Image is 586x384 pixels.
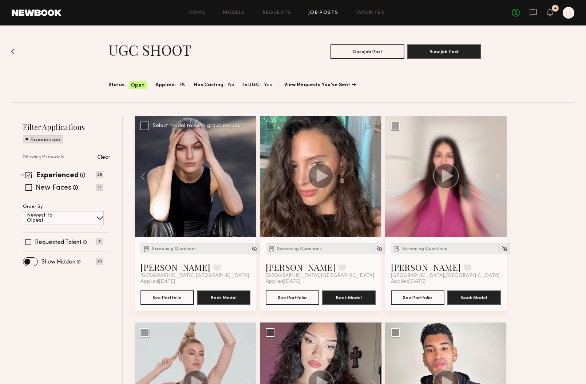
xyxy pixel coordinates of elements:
div: Applied [DATE] [266,279,376,285]
a: Book Model [197,294,250,300]
p: Experienced [30,138,60,143]
p: Clear [97,155,110,160]
span: Screening Questions [152,247,197,251]
a: Y [563,7,574,19]
label: Experienced [36,172,79,179]
a: [PERSON_NAME] [266,261,336,273]
a: Requests [263,11,291,15]
button: CloseJob Post [330,44,404,59]
p: Newest to Oldest [27,213,70,223]
h1: UGC SHOOT [108,41,191,59]
span: Yes [264,81,272,89]
img: Submission Icon [143,245,150,252]
button: View Job Post [407,44,481,59]
a: [PERSON_NAME] [140,261,210,273]
button: Book Model [322,290,376,305]
button: Book Model [197,290,250,305]
img: Unhide Model [376,246,383,252]
label: Show Hidden [41,259,75,265]
div: 4 [554,7,557,11]
p: Showing 29 models [23,155,64,160]
p: 13 [96,184,103,191]
span: Is UGC: [243,81,261,89]
div: Applied [DATE] [391,279,501,285]
img: Submission Icon [268,245,276,252]
a: Favorites [356,11,384,15]
label: Requested Talent [35,239,82,245]
span: [GEOGRAPHIC_DATA], [GEOGRAPHIC_DATA] [140,273,249,279]
p: Order By [23,205,43,209]
a: Job Posts [308,11,338,15]
a: Home [189,11,206,15]
span: Applied: [155,81,176,89]
span: Screening Questions [402,247,447,251]
span: Screening Questions [277,247,322,251]
span: [GEOGRAPHIC_DATA], [GEOGRAPHIC_DATA] [391,273,499,279]
a: Book Model [447,294,501,300]
button: See Portfolio [140,290,194,305]
img: Unhide Model [502,246,508,252]
button: See Portfolio [266,290,319,305]
div: Select model to send group request [153,123,242,128]
img: Unhide Model [251,246,257,252]
div: Applied [DATE] [140,279,250,285]
a: View Requests You’ve Sent [284,83,356,88]
p: 29 [96,171,103,178]
img: Back to previous page [11,48,15,54]
span: [GEOGRAPHIC_DATA], [GEOGRAPHIC_DATA] [266,273,374,279]
button: See Portfolio [391,290,444,305]
span: 78 [179,81,185,89]
h2: Filter Applications [23,122,110,132]
img: Submission Icon [393,245,401,252]
p: 7 [96,238,103,245]
a: [PERSON_NAME] [391,261,461,273]
span: Status: [108,81,126,89]
span: Open [131,82,144,89]
span: No [228,81,234,89]
a: Models [223,11,245,15]
button: Book Model [447,290,501,305]
p: 36 [96,258,103,265]
a: Book Model [322,294,376,300]
label: New Faces [36,185,71,192]
span: Has Casting: [194,81,225,89]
